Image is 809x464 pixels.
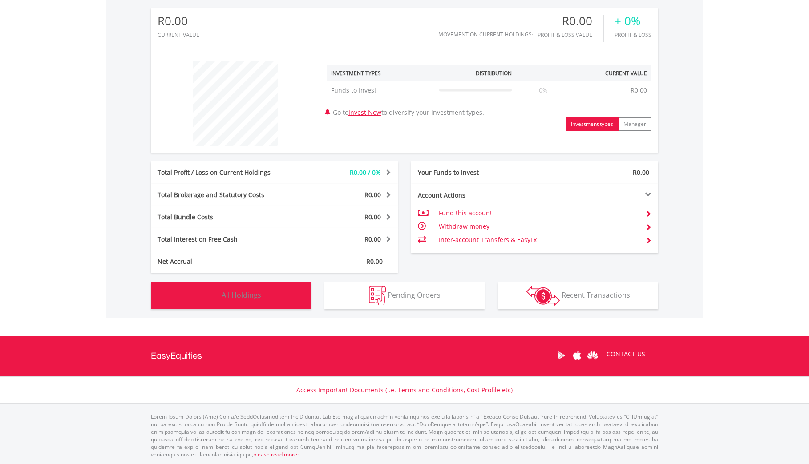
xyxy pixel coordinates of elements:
[158,15,199,28] div: R0.00
[615,15,651,28] div: + 0%
[569,342,585,369] a: Apple
[439,206,639,220] td: Fund this account
[411,168,535,177] div: Your Funds to Invest
[570,65,651,81] th: Current Value
[516,81,570,99] td: 0%
[327,65,435,81] th: Investment Types
[562,290,630,300] span: Recent Transactions
[151,235,295,244] div: Total Interest on Free Cash
[320,56,658,131] div: Go to to diversify your investment types.
[201,286,220,305] img: holdings-wht.png
[498,282,658,309] button: Recent Transactions
[554,342,569,369] a: Google Play
[324,282,485,309] button: Pending Orders
[364,190,381,199] span: R0.00
[538,32,603,38] div: Profit & Loss Value
[388,290,441,300] span: Pending Orders
[327,81,435,99] td: Funds to Invest
[439,220,639,233] td: Withdraw money
[296,386,513,394] a: Access Important Documents (i.e. Terms and Conditions, Cost Profile etc)
[151,413,658,459] p: Lorem Ipsum Dolors (Ame) Con a/e SeddOeiusmod tem InciDiduntut Lab Etd mag aliquaen admin veniamq...
[366,257,383,266] span: R0.00
[600,342,651,367] a: CONTACT US
[439,233,639,246] td: Inter-account Transfers & EasyFx
[526,286,560,306] img: transactions-zar-wht.png
[348,108,381,117] a: Invest Now
[364,235,381,243] span: R0.00
[538,15,603,28] div: R0.00
[411,191,535,200] div: Account Actions
[151,213,295,222] div: Total Bundle Costs
[151,282,311,309] button: All Holdings
[476,69,512,77] div: Distribution
[350,168,381,177] span: R0.00 / 0%
[438,32,533,37] div: Movement on Current Holdings:
[364,213,381,221] span: R0.00
[151,190,295,199] div: Total Brokerage and Statutory Costs
[633,168,649,177] span: R0.00
[222,290,261,300] span: All Holdings
[615,32,651,38] div: Profit & Loss
[151,257,295,266] div: Net Accrual
[566,117,619,131] button: Investment types
[626,81,651,99] td: R0.00
[253,451,299,458] a: please read more:
[151,168,295,177] div: Total Profit / Loss on Current Holdings
[158,32,199,38] div: CURRENT VALUE
[585,342,600,369] a: Huawei
[151,336,202,376] a: EasyEquities
[369,286,386,305] img: pending_instructions-wht.png
[618,117,651,131] button: Manager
